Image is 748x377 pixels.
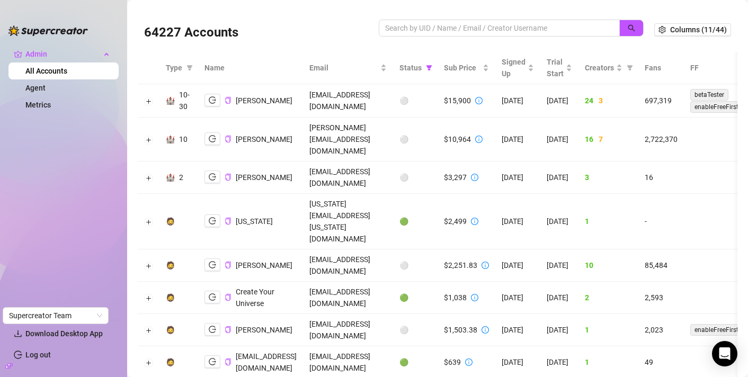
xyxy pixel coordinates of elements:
button: logout [204,214,220,227]
div: $2,499 [444,216,467,227]
span: info-circle [482,262,489,269]
button: logout [204,170,220,183]
span: filter [184,60,195,76]
th: Email [303,52,393,84]
div: 🧔 [166,259,175,271]
img: logo-BBDzfeDw.svg [8,25,88,36]
div: $3,297 [444,172,467,183]
button: Columns (11/44) [654,23,731,36]
span: [PERSON_NAME] [236,173,292,182]
button: Copy Account UID [225,96,231,104]
div: $1,503.38 [444,324,477,336]
span: Supercreator Team [9,308,102,324]
span: setting [658,26,666,33]
td: [EMAIL_ADDRESS][DOMAIN_NAME] [303,161,393,194]
span: Type [166,62,182,74]
td: [DATE] [540,161,578,194]
button: Expand row [145,174,153,182]
span: Download Desktop App [25,329,103,338]
span: 2,593 [645,293,663,302]
div: 🏰 [166,133,175,145]
span: [PERSON_NAME] [236,135,292,143]
td: [DATE] [540,118,578,161]
input: Search by UID / Name / Email / Creator Username [385,22,605,34]
th: Signed Up [495,52,540,84]
td: [EMAIL_ADDRESS][DOMAIN_NAME] [303,314,393,346]
td: [DATE] [540,249,578,282]
span: filter [424,60,434,76]
button: Copy Account UID [225,358,231,366]
button: logout [204,355,220,368]
span: 1 [585,358,589,366]
span: logout [209,261,216,268]
td: [DATE] [495,194,540,249]
span: 16 [585,135,593,143]
span: Status [399,62,422,74]
td: [DATE] [540,282,578,314]
span: 24 [585,96,593,105]
td: [DATE] [540,314,578,346]
span: logout [209,326,216,333]
td: [DATE] [495,282,540,314]
span: download [14,329,22,338]
span: ⚪ [399,135,408,143]
div: $639 [444,356,461,368]
td: [EMAIL_ADDRESS][DOMAIN_NAME] [303,84,393,118]
span: [PERSON_NAME] [236,326,292,334]
span: info-circle [471,174,478,181]
button: Copy Account UID [225,173,231,181]
span: 2 [585,293,589,302]
button: logout [204,258,220,271]
span: logout [209,135,216,142]
span: copy [225,174,231,181]
span: copy [225,218,231,225]
button: Expand row [145,136,153,144]
span: ⚪ [399,173,408,182]
span: 1 [585,326,589,334]
button: logout [204,132,220,145]
td: [DATE] [495,314,540,346]
td: [EMAIL_ADDRESS][DOMAIN_NAME] [303,282,393,314]
td: [PERSON_NAME][EMAIL_ADDRESS][DOMAIN_NAME] [303,118,393,161]
span: logout [209,173,216,181]
a: Agent [25,84,46,92]
button: Copy Account UID [225,135,231,143]
div: 🏰 [166,172,175,183]
span: build [5,362,13,370]
span: 🟢 [399,293,408,302]
span: logout [209,293,216,301]
span: info-circle [471,294,478,301]
div: $2,251.83 [444,259,477,271]
div: 🧔 [166,356,175,368]
div: 10 [179,133,188,145]
th: Name [198,52,303,84]
span: info-circle [465,358,473,366]
span: copy [225,294,231,301]
span: betaTester [690,89,728,101]
span: ⚪ [399,96,408,105]
span: filter [426,65,432,71]
td: - [638,194,684,249]
span: 7 [599,135,603,143]
a: Metrics [25,101,51,109]
span: crown [14,50,22,58]
span: 3 [585,173,589,182]
span: 697,319 [645,96,672,105]
span: [PERSON_NAME] [236,96,292,105]
div: 2 [179,172,183,183]
span: [EMAIL_ADDRESS][DOMAIN_NAME] [236,352,297,372]
span: Sub Price [444,62,480,74]
th: Creators [578,52,638,84]
div: 🏰 [166,95,175,106]
span: Signed Up [502,56,526,79]
div: $10,964 [444,133,471,145]
span: info-circle [475,97,483,104]
button: Copy Account UID [225,326,231,334]
span: logout [209,217,216,225]
button: Expand row [145,326,153,335]
th: Sub Price [438,52,495,84]
span: filter [186,65,193,71]
td: [DATE] [495,84,540,118]
div: 🧔 [166,216,175,227]
span: filter [627,65,633,71]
